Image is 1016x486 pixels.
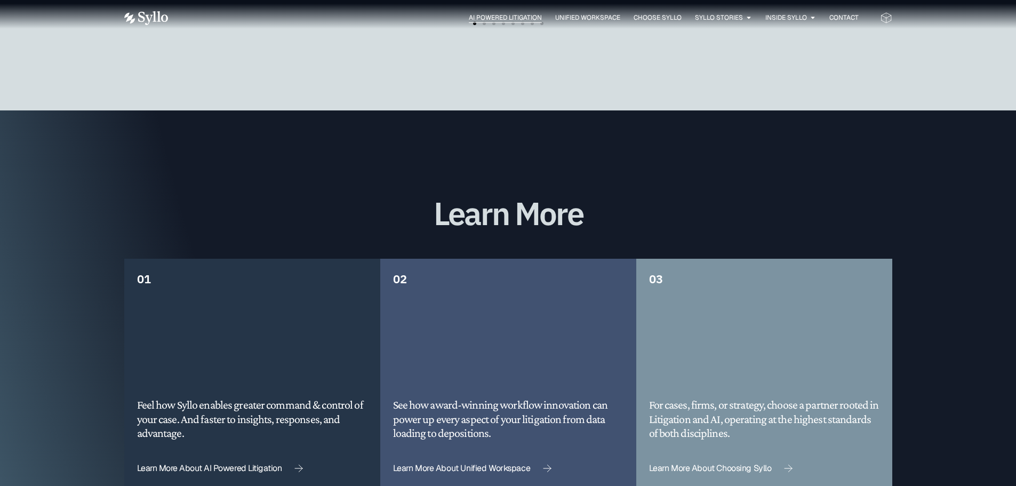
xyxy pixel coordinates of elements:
a: Contact [829,13,859,22]
h5: Feel how Syllo enables greater command & control of your case. And faster to insights, responses,... [137,398,367,440]
a: Learn More About Unified Workspace [393,464,552,473]
a: Inside Syllo [765,13,807,22]
a: Syllo Stories [695,13,743,22]
h1: Learn More [124,196,892,231]
h5: For cases, firms, or strategy, choose a partner rooted in Litigation and AI, operating at the hig... [649,398,879,440]
h5: See how award-winning workflow innovation can power up every aspect of your litigation from data ... [393,398,623,440]
a: Choose Syllo [634,13,682,22]
span: Learn More About Choosing Syllo [649,464,772,473]
div: Menu Toggle [189,13,859,23]
a: Unified Workspace [555,13,620,22]
span: 03 [649,271,663,286]
span: 02 [393,271,407,286]
a: AI Powered Litigation [469,13,542,22]
span: Learn More About Unified Workspace [393,464,531,473]
span: Learn More About AI Powered Litigation [137,464,282,473]
nav: Menu [189,13,859,23]
a: Learn More About AI Powered Litigation [137,464,303,473]
a: Learn More About Choosing Syllo [649,464,793,473]
span: 01 [137,271,151,286]
img: Vector [124,11,168,25]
